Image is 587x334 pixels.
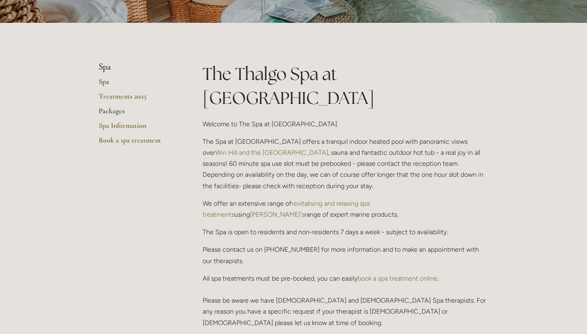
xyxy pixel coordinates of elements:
[203,226,488,237] p: The Spa is open to residents and non-residents 7 days a week - subject to availability.
[250,211,305,218] a: [PERSON_NAME]'s
[215,149,328,156] a: Win Hill and the [GEOGRAPHIC_DATA]
[99,121,177,136] a: Spa Information
[203,119,488,130] p: Welcome to The Spa at [GEOGRAPHIC_DATA].
[203,136,488,191] p: The Spa at [GEOGRAPHIC_DATA] offers a tranquil indoor heated pool with panoramic views over , sau...
[99,77,177,92] a: Spa
[99,62,177,73] li: Spa
[203,244,488,266] p: Please contact us on [PHONE_NUMBER] for more information and to make an appointment with our ther...
[99,136,177,150] a: Book a spa treatment
[203,198,488,220] p: We offer an extensive range of using range of expert marine products.
[357,275,437,282] a: book a spa treatment online
[203,62,488,110] h1: The Thalgo Spa at [GEOGRAPHIC_DATA]
[203,273,488,328] p: All spa treatments must be pre-booked, you can easily . Please be aware we have [DEMOGRAPHIC_DATA...
[99,92,177,106] a: Treatments 2025
[99,106,177,121] a: Packages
